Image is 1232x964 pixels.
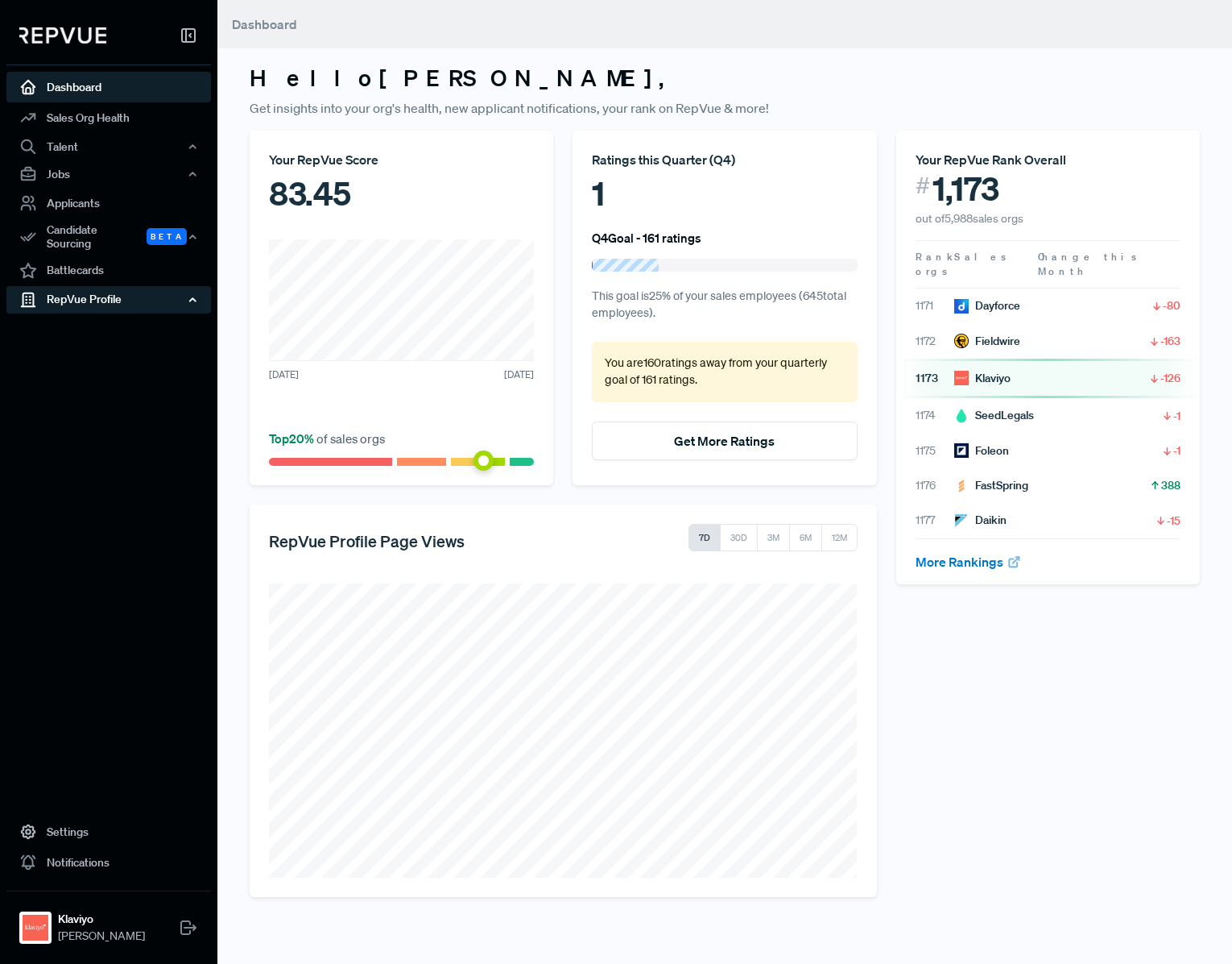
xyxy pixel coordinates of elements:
button: Talent [6,133,211,160]
button: 7D [688,524,721,551]
span: 1173 [916,370,954,387]
span: of sales orgs [269,430,385,447]
span: # [916,169,930,202]
span: [DATE] [504,368,534,382]
div: Your RepVue Score [269,150,534,169]
p: You are 160 ratings away from your quarterly goal of 161 ratings . [605,355,844,389]
strong: Klaviyo [58,911,145,928]
a: Applicants [6,188,211,218]
span: 1171 [916,297,954,314]
button: Candidate Sourcing Beta [6,218,211,256]
a: Settings [6,816,211,847]
h3: Hello [PERSON_NAME] , [250,64,1200,92]
button: 12M [821,524,858,551]
div: SeedLegals [954,407,1034,424]
img: Klaviyo [954,371,969,385]
span: Rank [916,250,954,264]
div: Candidate Sourcing [6,218,211,256]
span: Sales orgs [916,250,1009,278]
div: Fieldwire [954,333,1020,350]
div: Daikin [954,512,1007,529]
div: FastSpring [954,477,1028,494]
span: Top 20 % [269,430,316,447]
img: RepVue [19,27,106,44]
span: 1172 [916,333,954,350]
div: 1 [592,169,857,218]
div: Klaviyo [954,370,1011,387]
button: Jobs [6,160,211,188]
p: Get insights into your org's health, new applicant notifications, your rank on RepVue & more! [250,98,1200,118]
button: 6M [789,524,822,551]
a: Notifications [6,847,211,878]
button: 3M [757,524,790,551]
span: 1177 [916,512,954,529]
img: Daikin [954,513,969,528]
img: Foleon [954,443,969,458]
span: out of 5,988 sales orgs [916,211,1023,226]
span: -80 [1163,297,1180,314]
div: Ratings this Quarter ( Q4 ) [592,150,857,169]
a: Battlecards [6,256,211,286]
span: Dashboard [232,16,297,32]
span: -1 [1173,408,1180,424]
img: Dayforce [954,299,969,314]
button: 30D [720,524,758,551]
span: -1 [1173,443,1180,459]
h6: Q4 Goal - 161 ratings [592,231,701,245]
button: Get More Ratings [592,422,857,460]
img: Fieldwire [954,334,969,348]
span: [PERSON_NAME] [58,928,145,945]
span: Beta [147,228,187,245]
a: Sales Org Health [6,102,211,133]
img: FastSpring [954,479,969,493]
img: Klaviyo [23,915,48,941]
div: Dayforce [954,297,1020,314]
span: -163 [1160,333,1180,349]
span: [DATE] [269,368,299,382]
span: 1174 [916,407,954,424]
span: Change this Month [1038,250,1139,278]
span: 1176 [916,477,954,494]
span: Your RepVue Rank Overall [916,152,1066,168]
span: -126 [1160,370,1180,386]
span: 388 [1161,477,1180,493]
span: -15 [1167,513,1180,529]
div: Foleon [954,443,1009,459]
p: This goal is 25 % of your sales employees ( 645 total employees). [592,288,857,322]
h5: RepVue Profile Page Views [269,531,465,551]
a: KlaviyoKlaviyo[PERSON_NAME] [6,891,211,951]
span: 1175 [916,443,954,459]
div: 83.45 [269,169,534,218]
img: SeedLegals [954,409,969,423]
a: More Rankings [916,554,1022,570]
button: RepVue Profile [6,286,211,314]
a: Dashboard [6,72,211,102]
span: 1,173 [932,169,999,208]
